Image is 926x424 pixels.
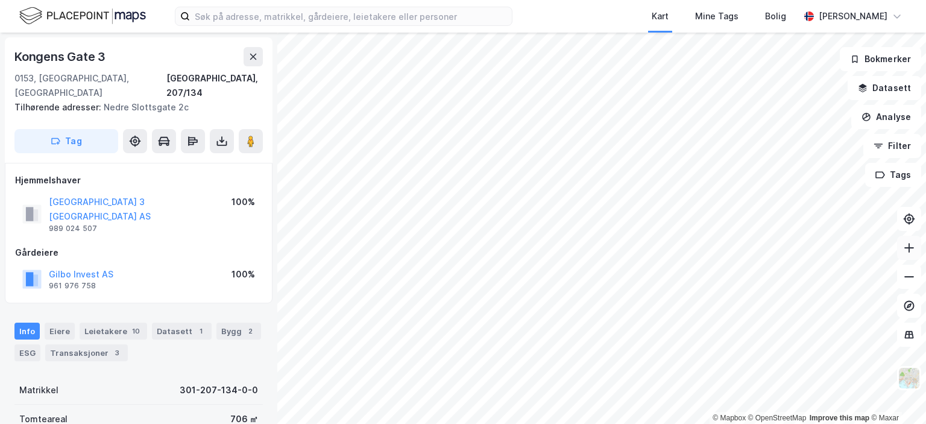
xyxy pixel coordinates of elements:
[49,224,97,233] div: 989 024 507
[45,323,75,340] div: Eiere
[863,134,921,158] button: Filter
[111,347,123,359] div: 3
[180,383,258,397] div: 301-207-134-0-0
[851,105,921,129] button: Analyse
[14,102,104,112] span: Tilhørende adresser:
[14,344,40,361] div: ESG
[652,9,669,24] div: Kart
[19,383,58,397] div: Matrikkel
[713,414,746,422] a: Mapbox
[840,47,921,71] button: Bokmerker
[14,323,40,340] div: Info
[45,344,128,361] div: Transaksjoner
[866,366,926,424] iframe: Chat Widget
[166,71,263,100] div: [GEOGRAPHIC_DATA], 207/134
[748,414,807,422] a: OpenStreetMap
[865,163,921,187] button: Tags
[765,9,786,24] div: Bolig
[14,100,253,115] div: Nedre Slottsgate 2c
[80,323,147,340] div: Leietakere
[231,267,255,282] div: 100%
[819,9,887,24] div: [PERSON_NAME]
[848,76,921,100] button: Datasett
[810,414,869,422] a: Improve this map
[15,173,262,188] div: Hjemmelshaver
[14,71,166,100] div: 0153, [GEOGRAPHIC_DATA], [GEOGRAPHIC_DATA]
[130,325,142,337] div: 10
[190,7,512,25] input: Søk på adresse, matrikkel, gårdeiere, leietakere eller personer
[152,323,212,340] div: Datasett
[19,5,146,27] img: logo.f888ab2527a4732fd821a326f86c7f29.svg
[195,325,207,337] div: 1
[695,9,739,24] div: Mine Tags
[15,245,262,260] div: Gårdeiere
[14,129,118,153] button: Tag
[14,47,108,66] div: Kongens Gate 3
[49,281,96,291] div: 961 976 758
[231,195,255,209] div: 100%
[244,325,256,337] div: 2
[866,366,926,424] div: Kontrollprogram for chat
[216,323,261,340] div: Bygg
